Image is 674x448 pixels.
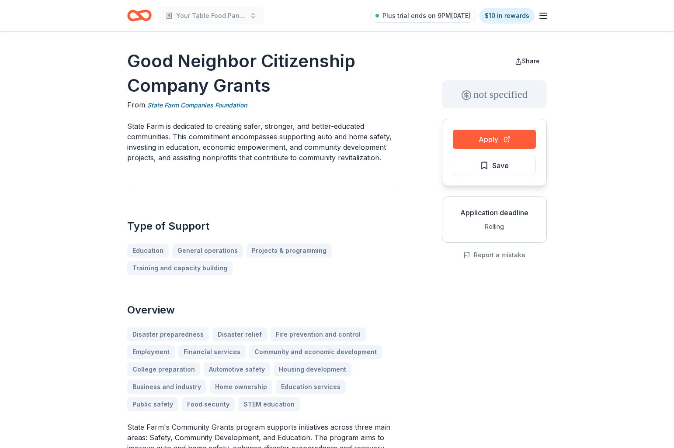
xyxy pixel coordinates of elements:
span: Save [492,160,509,171]
span: Share [522,57,540,65]
a: Training and capacity building [127,261,233,275]
a: Home [127,5,152,26]
div: Rolling [449,221,539,232]
div: From [127,100,400,110]
span: Plus trial ends on 9PM[DATE] [382,10,471,21]
a: Education [127,244,169,258]
a: Plus trial ends on 9PM[DATE] [370,9,476,23]
h2: Overview [127,303,400,317]
button: Share [508,52,547,70]
a: General operations [172,244,243,258]
button: Apply [453,130,536,149]
button: Your Table Food Pantry [159,7,264,24]
p: State Farm is dedicated to creating safer, stronger, and better-educated communities. This commit... [127,121,400,163]
a: Projects & programming [247,244,332,258]
span: Your Table Food Pantry [176,10,246,21]
h2: Type of Support [127,219,400,233]
button: Report a mistake [463,250,525,260]
button: Save [453,156,536,175]
div: Application deadline [449,207,539,218]
h1: Good Neighbor Citizenship Company Grants [127,49,400,98]
a: State Farm Companies Foundation [147,100,247,110]
a: $10 in rewards [479,8,535,24]
div: not specified [442,80,547,108]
